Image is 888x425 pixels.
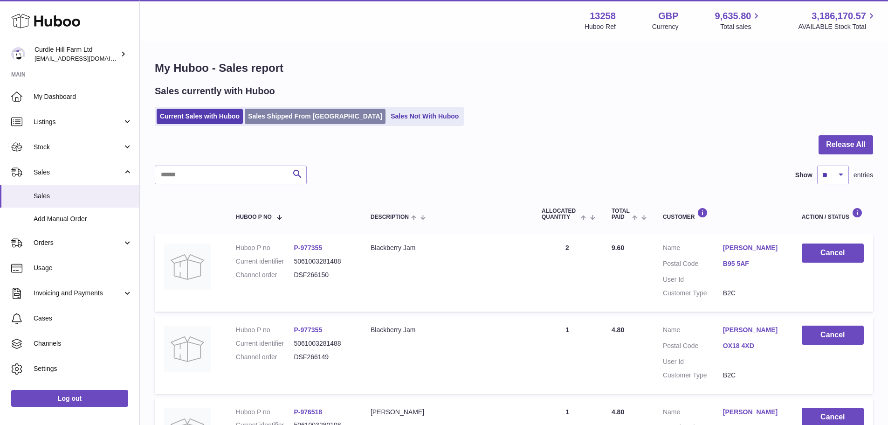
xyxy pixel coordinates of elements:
[802,326,864,345] button: Cancel
[612,326,624,334] span: 4.80
[532,234,602,312] td: 2
[294,244,322,251] a: P-977355
[612,208,630,220] span: Total paid
[854,171,873,180] span: entries
[802,244,864,263] button: Cancel
[34,92,132,101] span: My Dashboard
[34,339,132,348] span: Channels
[34,55,137,62] span: [EMAIL_ADDRESS][DOMAIN_NAME]
[798,10,877,31] a: 3,186,170.57 AVAILABLE Stock Total
[612,244,624,251] span: 9.60
[542,208,578,220] span: ALLOCATED Quantity
[34,264,132,272] span: Usage
[802,208,864,220] div: Action / Status
[812,10,866,22] span: 3,186,170.57
[715,10,762,31] a: 9,635.80 Total sales
[34,143,123,152] span: Stock
[294,408,322,416] a: P-976518
[371,244,523,252] div: Blackberry Jam
[663,357,723,366] dt: User Id
[236,408,294,417] dt: Huboo P no
[11,47,25,61] img: internalAdmin-13258@internal.huboo.com
[723,408,783,417] a: [PERSON_NAME]
[723,244,783,252] a: [PERSON_NAME]
[34,168,123,177] span: Sales
[236,271,294,279] dt: Channel order
[164,326,211,372] img: no-photo.jpg
[532,316,602,394] td: 1
[155,85,275,98] h2: Sales currently with Huboo
[371,408,523,417] div: [PERSON_NAME]
[723,289,783,298] dd: B2C
[663,208,783,220] div: Customer
[11,390,128,407] a: Log out
[371,326,523,334] div: Blackberry Jam
[663,275,723,284] dt: User Id
[294,353,352,362] dd: DSF266149
[236,326,294,334] dt: Huboo P no
[387,109,462,124] a: Sales Not With Huboo
[715,10,751,22] span: 9,635.80
[236,339,294,348] dt: Current identifier
[245,109,385,124] a: Sales Shipped From [GEOGRAPHIC_DATA]
[34,45,118,63] div: Curdle Hill Farm Ltd
[798,22,877,31] span: AVAILABLE Stock Total
[236,257,294,266] dt: Current identifier
[723,341,783,350] a: OX18 4XD
[663,341,723,353] dt: Postal Code
[652,22,679,31] div: Currency
[294,257,352,266] dd: 5061003281488
[720,22,762,31] span: Total sales
[34,238,123,247] span: Orders
[236,244,294,252] dt: Huboo P no
[658,10,678,22] strong: GBP
[236,353,294,362] dt: Channel order
[663,408,723,419] dt: Name
[294,339,352,348] dd: 5061003281488
[34,118,123,126] span: Listings
[34,314,132,323] span: Cases
[34,215,132,223] span: Add Manual Order
[34,364,132,373] span: Settings
[795,171,812,180] label: Show
[34,289,123,298] span: Invoicing and Payments
[157,109,243,124] a: Current Sales with Huboo
[663,326,723,337] dt: Name
[34,192,132,201] span: Sales
[371,214,409,220] span: Description
[612,408,624,416] span: 4.80
[663,259,723,271] dt: Postal Code
[663,371,723,380] dt: Customer Type
[723,259,783,268] a: B95 5AF
[663,289,723,298] dt: Customer Type
[294,271,352,279] dd: DSF266150
[663,244,723,255] dt: Name
[164,244,211,290] img: no-photo.jpg
[236,214,272,220] span: Huboo P no
[155,61,873,76] h1: My Huboo - Sales report
[819,135,873,154] button: Release All
[723,371,783,380] dd: B2C
[294,326,322,334] a: P-977355
[585,22,616,31] div: Huboo Ref
[590,10,616,22] strong: 13258
[723,326,783,334] a: [PERSON_NAME]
